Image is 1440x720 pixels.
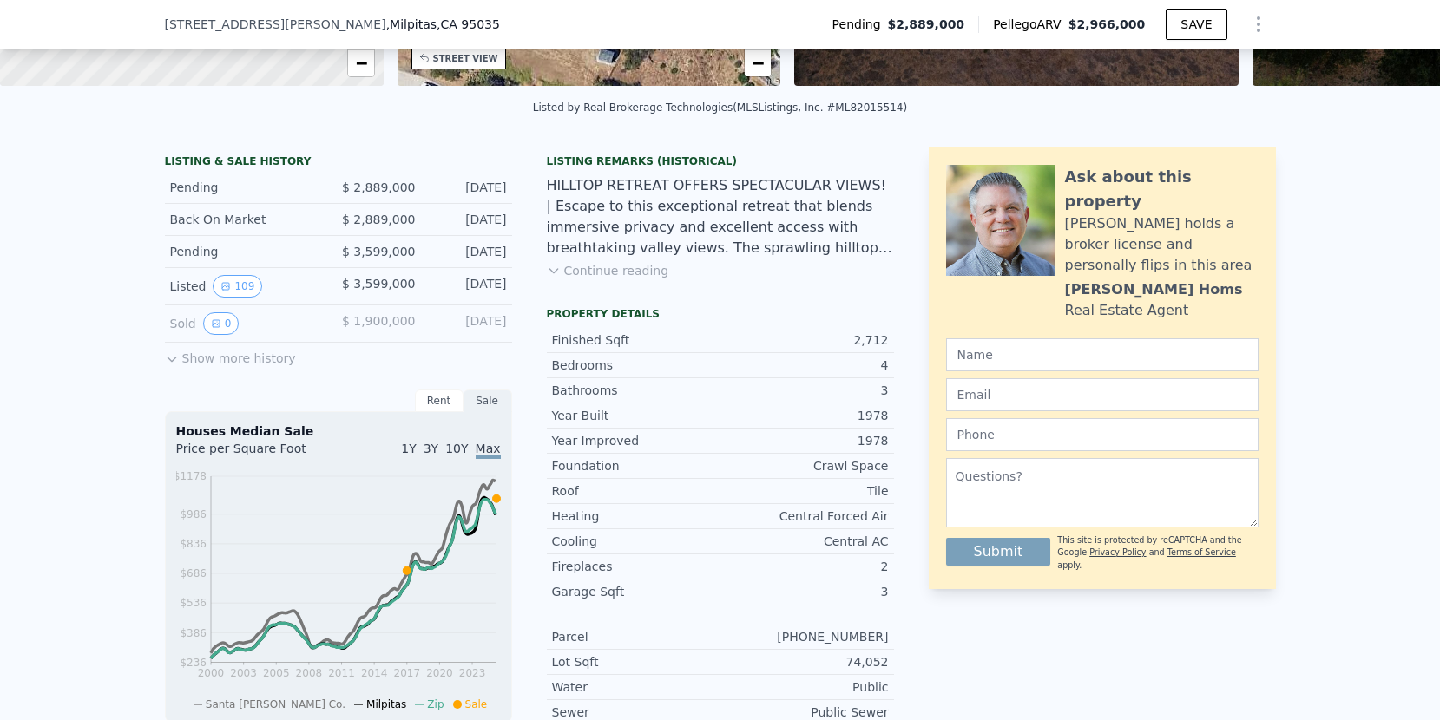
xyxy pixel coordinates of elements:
[170,312,325,335] div: Sold
[1065,213,1259,276] div: [PERSON_NAME] holds a broker license and personally flips in this area
[180,567,207,579] tspan: $686
[180,538,207,550] tspan: $836
[993,16,1068,33] span: Pellego ARV
[552,653,720,671] div: Lot Sqft
[197,667,224,679] tspan: 2000
[262,667,289,679] tspan: 2005
[547,262,669,279] button: Continue reading
[342,213,416,226] span: $ 2,889,000
[433,52,498,65] div: STREET VIEW
[213,275,262,298] button: View historical data
[464,389,512,412] div: Sale
[355,52,366,74] span: −
[342,277,416,291] span: $ 3,599,000
[547,175,894,259] div: HILLTOP RETREAT OFFERS SPECTACULAR VIEWS! | Escape to this exceptional retreat that blends immers...
[552,457,720,475] div: Foundation
[1057,534,1258,572] div: This site is protected by reCAPTCHA and the Google and apply.
[552,583,720,600] div: Garage Sqft
[342,180,416,194] span: $ 2,889,000
[720,628,889,645] div: [PHONE_NUMBER]
[552,507,720,525] div: Heating
[393,667,420,679] tspan: 2017
[720,533,889,550] div: Central AC
[720,558,889,575] div: 2
[180,597,207,609] tspan: $536
[552,533,720,550] div: Cooling
[465,698,488,710] span: Sale
[206,698,345,710] span: Santa [PERSON_NAME] Co.
[946,418,1259,451] input: Phone
[165,16,386,33] span: [STREET_ADDRESS][PERSON_NAME]
[176,440,339,468] div: Price per Square Foot
[295,667,322,679] tspan: 2008
[720,583,889,600] div: 3
[180,508,207,520] tspan: $986
[720,457,889,475] div: Crawl Space
[430,211,507,228] div: [DATE]
[476,442,501,459] span: Max
[753,52,764,74] span: −
[415,389,464,412] div: Rent
[552,628,720,645] div: Parcel
[552,482,720,500] div: Roof
[170,179,325,196] div: Pending
[720,482,889,500] div: Tile
[360,667,387,679] tspan: 2014
[1065,279,1243,300] div: [PERSON_NAME] Homs
[165,154,512,172] div: LISTING & SALE HISTORY
[552,407,720,424] div: Year Built
[552,678,720,696] div: Water
[173,470,206,482] tspan: $1178
[720,407,889,424] div: 1978
[437,17,500,31] span: , CA 95035
[552,382,720,399] div: Bathrooms
[386,16,500,33] span: , Milpitas
[888,16,965,33] span: $2,889,000
[430,312,507,335] div: [DATE]
[348,50,374,76] a: Zoom out
[946,378,1259,411] input: Email
[946,538,1051,566] button: Submit
[720,357,889,374] div: 4
[1166,9,1226,40] button: SAVE
[720,507,889,525] div: Central Forced Air
[424,442,438,455] span: 3Y
[552,558,720,575] div: Fireplaces
[1167,547,1236,557] a: Terms of Service
[328,667,355,679] tspan: 2011
[552,432,720,449] div: Year Improved
[720,653,889,671] div: 74,052
[720,432,889,449] div: 1978
[426,667,453,679] tspan: 2020
[547,154,894,168] div: Listing Remarks (Historical)
[720,382,889,399] div: 3
[430,243,507,260] div: [DATE]
[180,627,207,639] tspan: $386
[342,245,416,259] span: $ 3,599,000
[552,357,720,374] div: Bedrooms
[720,331,889,349] div: 2,712
[745,50,771,76] a: Zoom out
[430,275,507,298] div: [DATE]
[427,698,444,710] span: Zip
[720,678,889,696] div: Public
[445,442,468,455] span: 10Y
[552,331,720,349] div: Finished Sqft
[547,307,894,321] div: Property details
[170,211,325,228] div: Back On Market
[401,442,416,455] span: 1Y
[832,16,888,33] span: Pending
[170,275,325,298] div: Listed
[430,179,507,196] div: [DATE]
[176,422,501,440] div: Houses Median Sale
[180,657,207,669] tspan: $236
[342,314,416,328] span: $ 1,900,000
[1068,17,1146,31] span: $2,966,000
[1241,7,1276,42] button: Show Options
[1065,300,1189,321] div: Real Estate Agent
[533,101,907,114] div: Listed by Real Brokerage Technologies (MLSListings, Inc. #ML82015514)
[458,667,485,679] tspan: 2023
[366,698,406,710] span: Milpitas
[170,243,325,260] div: Pending
[203,312,240,335] button: View historical data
